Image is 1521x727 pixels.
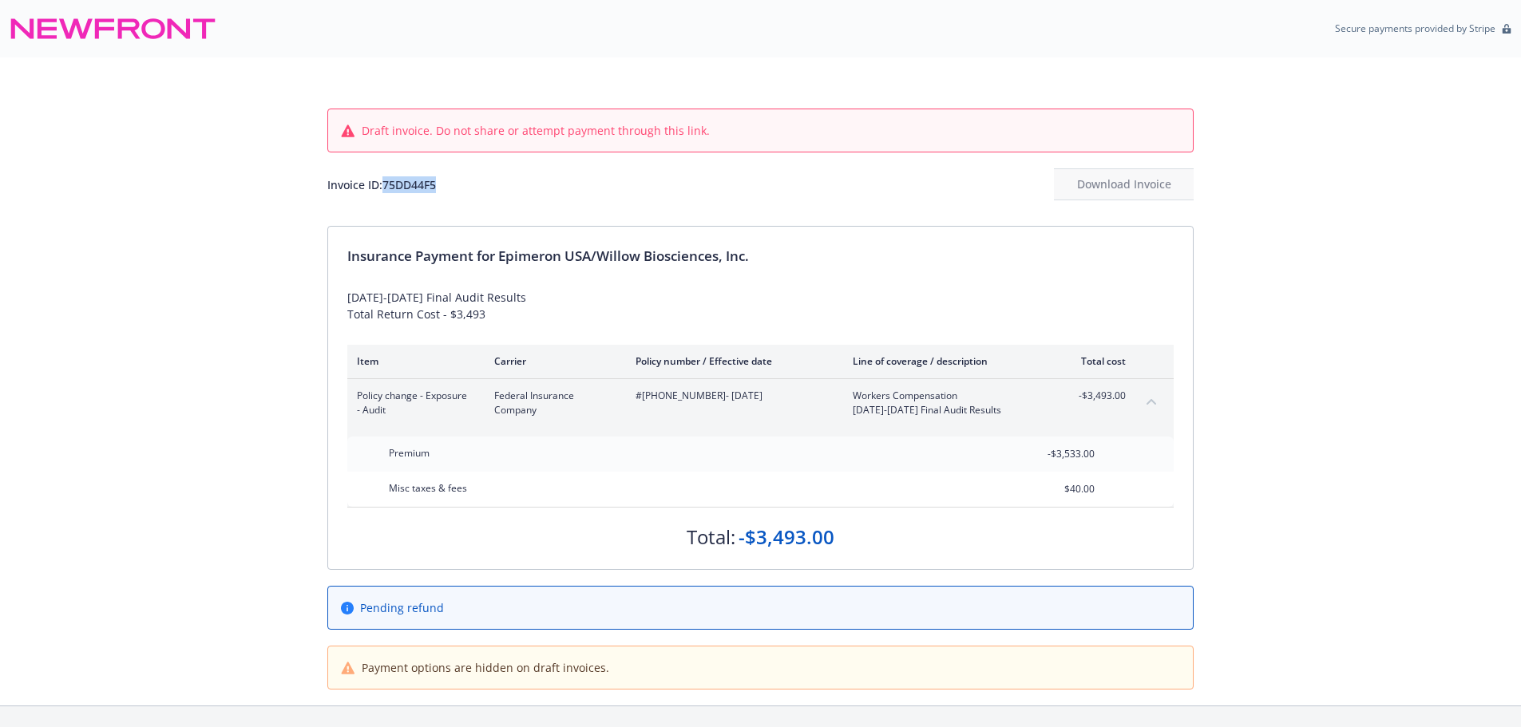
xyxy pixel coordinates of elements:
div: -$3,493.00 [739,524,834,551]
button: Download Invoice [1054,168,1194,200]
span: Workers Compensation[DATE]-[DATE] Final Audit Results [853,389,1040,417]
div: [DATE]-[DATE] Final Audit Results Total Return Cost - $3,493 [347,289,1174,322]
span: Workers Compensation [853,389,1040,403]
span: Premium [389,446,430,460]
div: Policy change - Exposure - AuditFederal Insurance Company#[PHONE_NUMBER]- [DATE]Workers Compensat... [347,379,1174,427]
span: Policy change - Exposure - Audit [357,389,469,417]
div: Item [357,354,469,368]
div: Invoice ID: 75DD44F5 [327,176,436,193]
span: #[PHONE_NUMBER] - [DATE] [636,389,827,403]
span: -$3,493.00 [1066,389,1126,403]
span: Federal Insurance Company [494,389,610,417]
input: 0.00 [1000,477,1104,501]
div: Download Invoice [1054,169,1194,200]
div: Insurance Payment for Epimeron USA/Willow Biosciences, Inc. [347,246,1174,267]
span: Payment options are hidden on draft invoices. [362,659,609,676]
span: Pending refund [360,599,444,616]
div: Line of coverage / description [853,354,1040,368]
div: Total: [687,524,735,551]
span: [DATE]-[DATE] Final Audit Results [853,403,1040,417]
button: collapse content [1139,389,1164,414]
input: 0.00 [1000,442,1104,466]
div: Carrier [494,354,610,368]
p: Secure payments provided by Stripe [1335,22,1495,35]
div: Policy number / Effective date [636,354,827,368]
span: Misc taxes & fees [389,481,467,495]
span: Draft invoice. Do not share or attempt payment through this link. [362,122,710,139]
div: Total cost [1066,354,1126,368]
